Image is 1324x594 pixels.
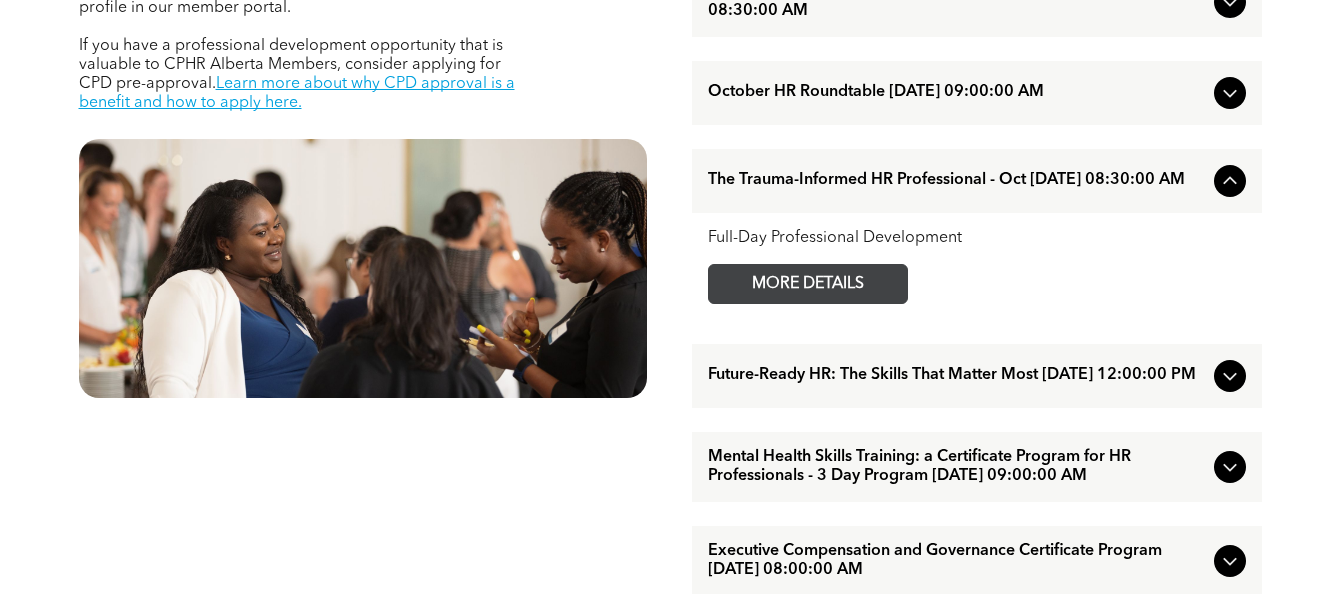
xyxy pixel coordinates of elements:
[729,265,887,303] span: MORE DETAILS
[708,264,908,304] a: MORE DETAILS
[708,229,1246,248] div: Full-Day Professional Development
[79,76,515,111] a: Learn more about why CPD approval is a benefit and how to apply here.
[708,171,1206,190] span: The Trauma-Informed HR Professional - Oct [DATE] 08:30:00 AM
[79,38,503,92] span: If you have a professional development opportunity that is valuable to CPHR Alberta Members, cons...
[708,366,1206,385] span: Future-Ready HR: The Skills That Matter Most [DATE] 12:00:00 PM
[708,83,1206,102] span: October HR Roundtable [DATE] 09:00:00 AM
[708,448,1206,486] span: Mental Health Skills Training: a Certificate Program for HR Professionals - 3 Day Program [DATE] ...
[708,542,1206,580] span: Executive Compensation and Governance Certificate Program [DATE] 08:00:00 AM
